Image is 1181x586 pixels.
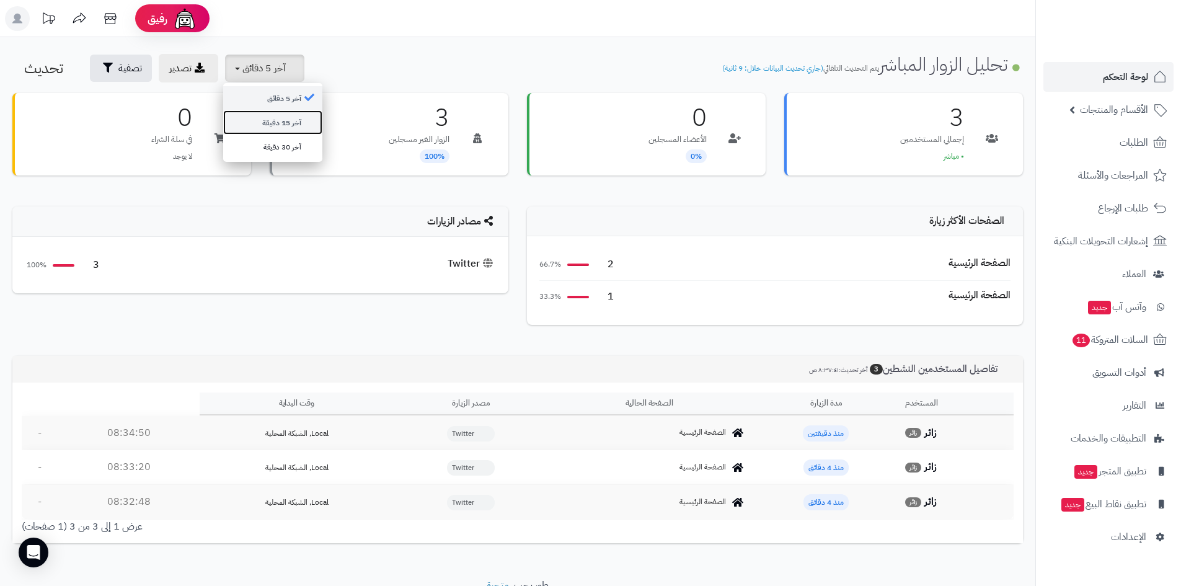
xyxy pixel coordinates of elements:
a: التقارير [1043,391,1174,420]
a: تحديثات المنصة [33,6,64,34]
span: رفيق [148,11,167,26]
span: جديد [1088,301,1111,314]
span: التقارير [1123,397,1146,414]
a: طلبات الإرجاع [1043,193,1174,223]
strong: زائر [924,459,937,474]
span: زائر [905,463,921,473]
h3: 0 [151,105,192,130]
a: وآتس آبجديد [1043,292,1174,322]
span: - [38,459,42,474]
td: 08:32:48 [58,485,200,519]
span: Local, الشبكة المحلية [265,428,329,439]
span: منذ 4 دقائق [803,494,849,510]
a: أدوات التسويق [1043,358,1174,388]
span: 2 [595,257,614,272]
span: طلبات الإرجاع [1098,200,1148,217]
span: الصفحة الرئيسية [679,497,726,507]
a: تصدير [159,54,218,82]
a: آخر 5 دقائق [223,86,322,110]
button: آخر 5 دقائق [225,55,304,82]
span: زائر [905,497,921,507]
span: الأقسام والمنتجات [1080,101,1148,118]
h1: تحليل الزوار المباشر [722,54,1023,74]
th: مدة الزيارة [751,393,900,415]
span: 100% [25,260,46,270]
th: مصدر الزيارة [394,393,547,415]
span: زائر [905,428,921,438]
span: 100% [420,149,449,163]
span: الإعدادات [1111,528,1146,546]
span: - [38,494,42,509]
h3: تفاصيل المستخدمين النشطين [800,363,1014,375]
span: لوحة التحكم [1103,68,1148,86]
a: التطبيقات والخدمات [1043,424,1174,453]
p: الزوار الغير مسجلين [389,133,449,146]
span: العملاء [1122,265,1146,283]
h3: 3 [389,105,449,130]
a: إشعارات التحويلات البنكية [1043,226,1174,256]
span: تطبيق نقاط البيع [1060,495,1146,513]
a: آخر 30 دقيقة [223,135,322,159]
h4: مصادر الزيارات [25,216,496,228]
span: الطلبات [1120,134,1148,151]
span: 33.3% [539,291,561,302]
a: تطبيق المتجرجديد [1043,456,1174,486]
span: لا يوجد [173,151,192,162]
span: منذ دقيقتين [803,425,849,442]
h4: الصفحات الأكثر زيارة [539,216,1011,227]
p: في سلة الشراء [151,133,192,146]
h3: 3 [900,105,964,130]
span: إشعارات التحويلات البنكية [1054,233,1148,250]
div: Twitter [448,257,496,271]
td: 08:34:50 [58,416,200,450]
strong: زائر [924,494,937,509]
span: 1 [595,290,614,304]
span: الصفحة الرئيسية [679,462,726,473]
span: الصفحة الرئيسية [679,427,726,438]
span: • مباشر [944,151,964,162]
th: الصفحة الحالية [547,393,752,415]
p: إجمالي المستخدمين [900,133,964,146]
button: تحديث [14,55,83,82]
span: Twitter [447,426,495,442]
span: Local, الشبكة المحلية [265,462,329,473]
h3: 0 [648,105,707,130]
span: المراجعات والأسئلة [1078,167,1148,184]
img: logo-2.png [1097,9,1169,35]
span: جديد [1074,465,1097,479]
a: لوحة التحكم [1043,62,1174,92]
a: العملاء [1043,259,1174,289]
span: التطبيقات والخدمات [1071,430,1146,447]
span: 3 [81,258,99,272]
span: - [38,425,42,440]
span: 0% [686,149,707,163]
span: تطبيق المتجر [1073,463,1146,480]
span: ٨:٣٧:٤١ ص [809,365,839,375]
th: المستخدم [900,393,1014,415]
span: Twitter [447,460,495,476]
button: تصفية [90,55,152,82]
div: الصفحة الرئيسية [949,288,1011,303]
span: 3 [870,364,883,375]
span: جديد [1061,498,1084,512]
div: عرض 1 إلى 3 من 3 (1 صفحات) [12,520,518,534]
a: الإعدادات [1043,522,1174,552]
a: المراجعات والأسئلة [1043,161,1174,190]
strong: زائر [924,425,937,440]
span: منذ 4 دقائق [803,459,849,476]
span: السلات المتروكة [1071,331,1148,348]
a: الطلبات [1043,128,1174,158]
small: يتم التحديث التلقائي [722,63,879,74]
span: Local, الشبكة المحلية [265,497,329,508]
span: آخر 5 دقائق [242,61,286,76]
span: وآتس آب [1087,298,1146,316]
th: وقت البداية [200,393,394,415]
div: Open Intercom Messenger [19,538,48,567]
td: 08:33:20 [58,450,200,484]
small: آخر تحديث: [809,365,867,375]
span: 66.7% [539,259,561,270]
a: السلات المتروكة11 [1043,325,1174,355]
p: الأعضاء المسجلين [648,133,707,146]
a: تطبيق نقاط البيعجديد [1043,489,1174,519]
a: آخر 15 دقيقة [223,110,322,135]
